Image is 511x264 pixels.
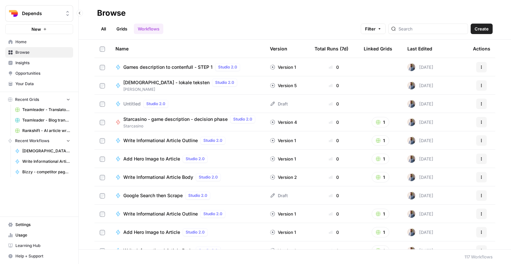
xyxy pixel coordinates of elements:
span: Studio 2.0 [199,248,218,254]
div: Version 2 [270,174,297,180]
span: [DEMOGRAPHIC_DATA] - lokale teksten [22,148,70,154]
span: Home [15,39,70,45]
span: Write Informational Article Outline [123,137,198,144]
a: Add Hero Image to ArticleStudio 2.0 [115,228,259,236]
a: All [97,24,110,34]
span: Studio 2.0 [186,156,205,162]
button: Filter [361,24,386,34]
img: 542af2wjek5zirkck3dd1n2hljhm [407,173,415,181]
span: Teamleader - Translator V2 - [PERSON_NAME] [22,107,70,113]
span: Studio 2.0 [188,193,207,198]
button: Create [471,24,493,34]
button: Workspace: Depends [5,5,73,22]
a: Write Informational Article BodyStudio 2.0 [115,247,259,255]
button: 1 [372,209,389,219]
span: Studio 2.0 [215,80,234,85]
span: Filter [365,26,376,32]
span: Untitled [123,101,141,107]
a: [DEMOGRAPHIC_DATA] - lokale teksten [12,146,73,156]
span: Write Informational Article Outline [22,159,70,164]
a: Write Informational Article Outline [12,156,73,167]
div: Version 1 [270,229,296,236]
span: Add Hero Image to Article [123,156,180,162]
img: 542af2wjek5zirkck3dd1n2hljhm [407,228,415,236]
button: Help + Support [5,251,73,261]
span: Studio 2.0 [218,64,237,70]
span: Starcasino [123,123,258,129]
span: Add Hero Image to Article [123,229,180,236]
span: Recent Workflows [15,138,49,144]
span: Studio 2.0 [203,138,222,143]
img: 542af2wjek5zirkck3dd1n2hljhm [407,137,415,144]
img: 542af2wjek5zirkck3dd1n2hljhm [407,192,415,199]
a: Starcasino - game description - decision phaseStudio 2.0Starcasino [115,115,259,129]
div: [DATE] [407,82,433,89]
div: 0 [315,101,353,107]
div: Linked Grids [364,40,392,58]
div: 0 [315,82,353,89]
div: Name [115,40,259,58]
span: Usage [15,232,70,238]
img: 542af2wjek5zirkck3dd1n2hljhm [407,63,415,71]
span: Help + Support [15,253,70,259]
a: Browse [5,47,73,58]
a: Workflows [134,24,163,34]
div: 0 [315,174,353,180]
button: 1 [372,172,389,182]
div: Version 1 [270,247,296,254]
button: 1 [372,117,389,127]
span: Browse [15,49,70,55]
span: Studio 2.0 [199,174,218,180]
div: 0 [315,229,353,236]
span: New [31,26,41,32]
img: 542af2wjek5zirkck3dd1n2hljhm [407,155,415,163]
span: Recent Grids [15,97,39,103]
span: Your Data [15,81,70,87]
span: Starcasino - game description - decision phase [123,116,228,123]
div: Version 1 [270,211,296,217]
button: Recent Grids [5,95,73,104]
img: 542af2wjek5zirkck3dd1n2hljhm [407,100,415,108]
div: 117 Workflows [464,254,493,260]
a: UntitledStudio 2.0 [115,100,259,108]
div: Browse [97,8,126,18]
span: Learning Hub [15,243,70,249]
span: Create [475,26,489,32]
div: 0 [315,137,353,144]
a: Settings [5,219,73,230]
button: New [5,24,73,34]
div: Version 1 [270,64,296,70]
div: [DATE] [407,173,433,181]
span: Insights [15,60,70,66]
span: Write Informational Article Body [123,174,193,180]
a: Write Informational Article BodyStudio 2.0 [115,173,259,181]
div: 0 [315,64,353,70]
img: 542af2wjek5zirkck3dd1n2hljhm [407,210,415,218]
span: [PERSON_NAME] [123,86,240,92]
img: 542af2wjek5zirkck3dd1n2hljhm [407,82,415,89]
div: [DATE] [407,100,433,108]
button: Recent Workflows [5,136,73,146]
span: Google Search then Scrape [123,192,183,199]
a: Home [5,37,73,47]
div: 0 [315,192,353,199]
a: Bizzy - competitor page builder [12,167,73,177]
div: [DATE] [407,155,433,163]
span: Studio 2.0 [186,229,205,235]
span: Teamleader - Blog translator - V3 Grid [22,117,70,123]
a: Add Hero Image to ArticleStudio 2.0 [115,155,259,163]
a: Google Search then ScrapeStudio 2.0 [115,192,259,199]
span: Opportunities [15,70,70,76]
a: Teamleader - Translator V2 - [PERSON_NAME] [12,104,73,115]
a: Grids [112,24,131,34]
div: Version 4 [270,119,297,125]
button: 1 [372,154,389,164]
div: 0 [315,119,353,125]
a: [DEMOGRAPHIC_DATA] - lokale tekstenStudio 2.0[PERSON_NAME] [115,79,259,92]
div: 0 [315,156,353,162]
div: [DATE] [407,247,433,255]
button: 1 [372,245,389,256]
img: Depends Logo [8,8,19,19]
div: Version 1 [270,156,296,162]
img: 542af2wjek5zirkck3dd1n2hljhm [407,247,415,255]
